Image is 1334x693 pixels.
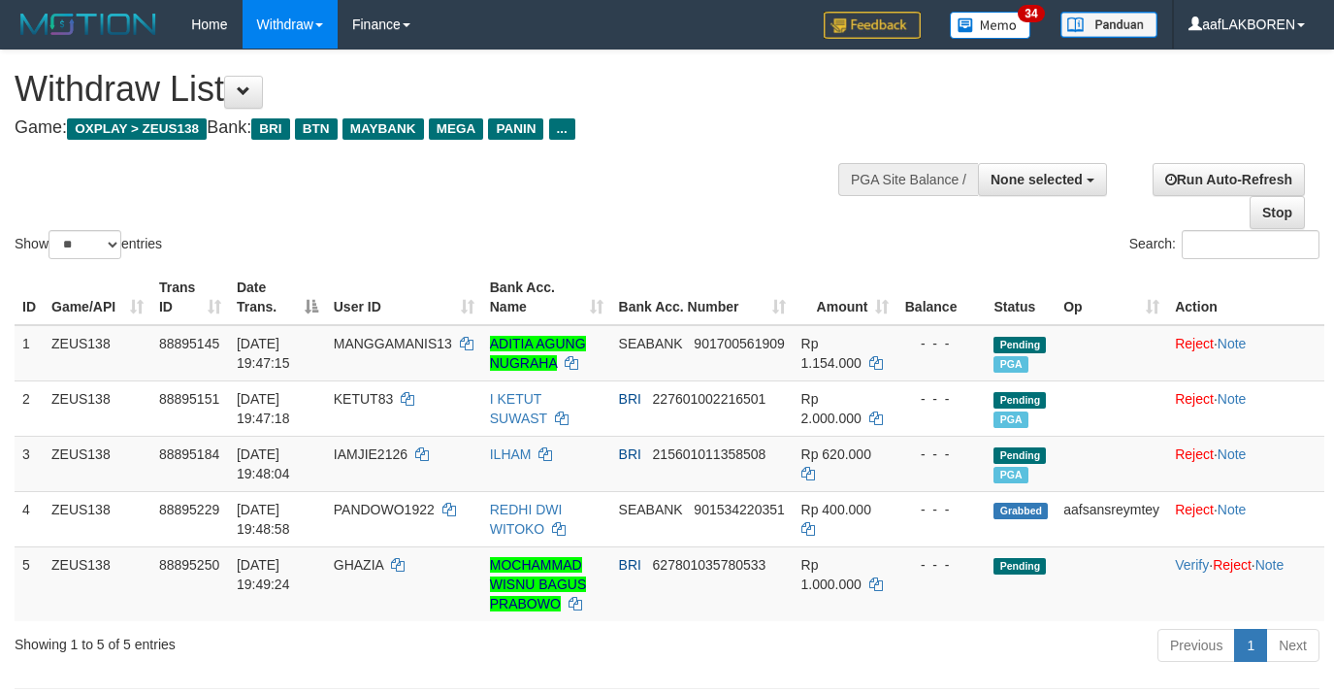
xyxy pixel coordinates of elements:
span: Copy 227601002216501 to clipboard [653,391,766,407]
span: [DATE] 19:47:15 [237,336,290,371]
a: Next [1266,629,1319,662]
a: MOCHAMMAD WISNU BAGUS PRABOWO [490,557,587,611]
a: Stop [1250,196,1305,229]
a: ADITIA AGUNG NUGRAHA [490,336,586,371]
th: Game/API: activate to sort column ascending [44,270,151,325]
img: panduan.png [1060,12,1157,38]
span: None selected [991,172,1083,187]
span: 88895229 [159,502,219,517]
th: User ID: activate to sort column ascending [326,270,482,325]
span: 34 [1018,5,1044,22]
a: Note [1255,557,1285,573]
a: Note [1218,336,1247,351]
th: Balance [896,270,986,325]
span: Rp 1.000.000 [801,557,862,592]
span: Copy 627801035780533 to clipboard [653,557,766,573]
span: Marked by aafanarl [993,467,1027,483]
span: Rp 620.000 [801,446,871,462]
td: aafsansreymtey [1056,491,1167,546]
span: Pending [993,447,1046,464]
h4: Game: Bank: [15,118,870,138]
td: 5 [15,546,44,621]
div: - - - [904,389,978,409]
span: BRI [619,391,641,407]
span: Rp 1.154.000 [801,336,862,371]
span: 88895151 [159,391,219,407]
a: ILHAM [490,446,532,462]
span: [DATE] 19:47:18 [237,391,290,426]
div: Showing 1 to 5 of 5 entries [15,627,541,654]
span: 88895250 [159,557,219,573]
span: Copy 901700561909 to clipboard [694,336,784,351]
td: ZEUS138 [44,380,151,436]
td: 3 [15,436,44,491]
div: PGA Site Balance / [838,163,978,196]
a: Note [1218,502,1247,517]
span: Rp 2.000.000 [801,391,862,426]
span: BRI [251,118,289,140]
span: Marked by aafanarl [993,412,1027,428]
span: Marked by aafanarl [993,356,1027,373]
span: PANIN [488,118,543,140]
span: BRI [619,446,641,462]
th: Date Trans.: activate to sort column descending [229,270,326,325]
th: ID [15,270,44,325]
span: Pending [993,392,1046,409]
th: Bank Acc. Number: activate to sort column ascending [611,270,794,325]
td: 2 [15,380,44,436]
th: Trans ID: activate to sort column ascending [151,270,229,325]
td: ZEUS138 [44,491,151,546]
th: Status [986,270,1056,325]
span: 88895145 [159,336,219,351]
label: Show entries [15,230,162,259]
span: BRI [619,557,641,573]
a: Reject [1175,502,1214,517]
span: GHAZIA [334,557,383,573]
th: Amount: activate to sort column ascending [794,270,897,325]
a: I KETUT SUWAST [490,391,547,426]
a: Note [1218,446,1247,462]
span: PANDOWO1922 [334,502,435,517]
td: · [1167,325,1324,381]
span: SEABANK [619,502,683,517]
td: ZEUS138 [44,325,151,381]
span: OXPLAY > ZEUS138 [67,118,207,140]
span: KETUT83 [334,391,393,407]
span: MAYBANK [342,118,424,140]
a: 1 [1234,629,1267,662]
a: Verify [1175,557,1209,573]
div: - - - [904,555,978,575]
span: Rp 400.000 [801,502,871,517]
div: - - - [904,500,978,519]
span: Copy 901534220351 to clipboard [694,502,784,517]
span: BTN [295,118,338,140]
span: 88895184 [159,446,219,462]
td: ZEUS138 [44,546,151,621]
a: Previous [1157,629,1235,662]
a: Reject [1213,557,1252,573]
div: - - - [904,334,978,353]
a: Reject [1175,391,1214,407]
img: Feedback.jpg [824,12,921,39]
a: REDHI DWI WITOKO [490,502,563,537]
span: Copy 215601011358508 to clipboard [653,446,766,462]
span: IAMJIE2126 [334,446,407,462]
td: ZEUS138 [44,436,151,491]
img: Button%20Memo.svg [950,12,1031,39]
span: [DATE] 19:49:24 [237,557,290,592]
span: Pending [993,558,1046,575]
div: - - - [904,445,978,464]
a: Reject [1175,446,1214,462]
td: · [1167,491,1324,546]
span: MEGA [429,118,484,140]
a: Note [1218,391,1247,407]
td: · [1167,380,1324,436]
td: 1 [15,325,44,381]
a: Reject [1175,336,1214,351]
span: SEABANK [619,336,683,351]
td: · · [1167,546,1324,621]
td: 4 [15,491,44,546]
select: Showentries [49,230,121,259]
input: Search: [1182,230,1319,259]
span: Pending [993,337,1046,353]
